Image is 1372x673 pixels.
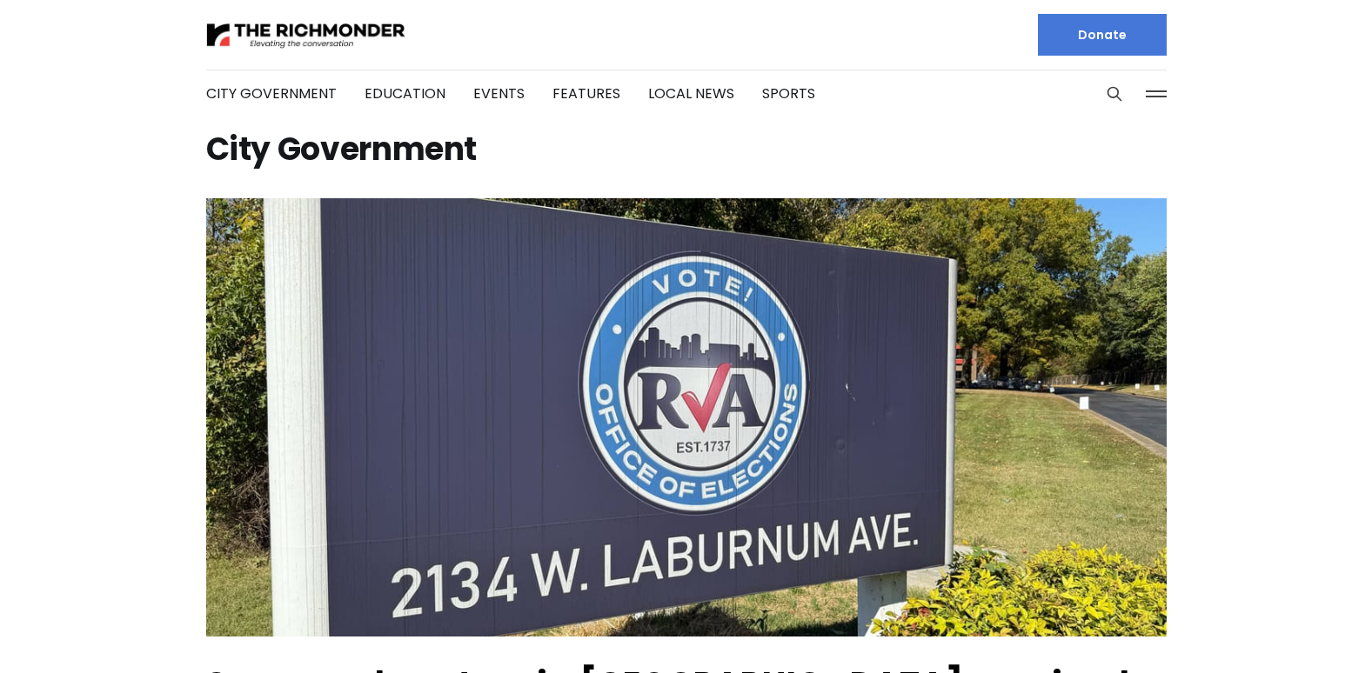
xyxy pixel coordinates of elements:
[206,83,337,103] a: City Government
[648,83,734,103] a: Local News
[206,136,1167,163] h1: City Government
[1038,14,1167,56] a: Donate
[762,83,815,103] a: Sports
[206,20,406,50] img: The Richmonder
[1101,81,1128,107] button: Search this site
[1225,588,1372,673] iframe: portal-trigger
[365,83,445,103] a: Education
[552,83,620,103] a: Features
[473,83,525,103] a: Events
[206,198,1167,636] img: Some early voters in Richmond received an incorrect ballot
